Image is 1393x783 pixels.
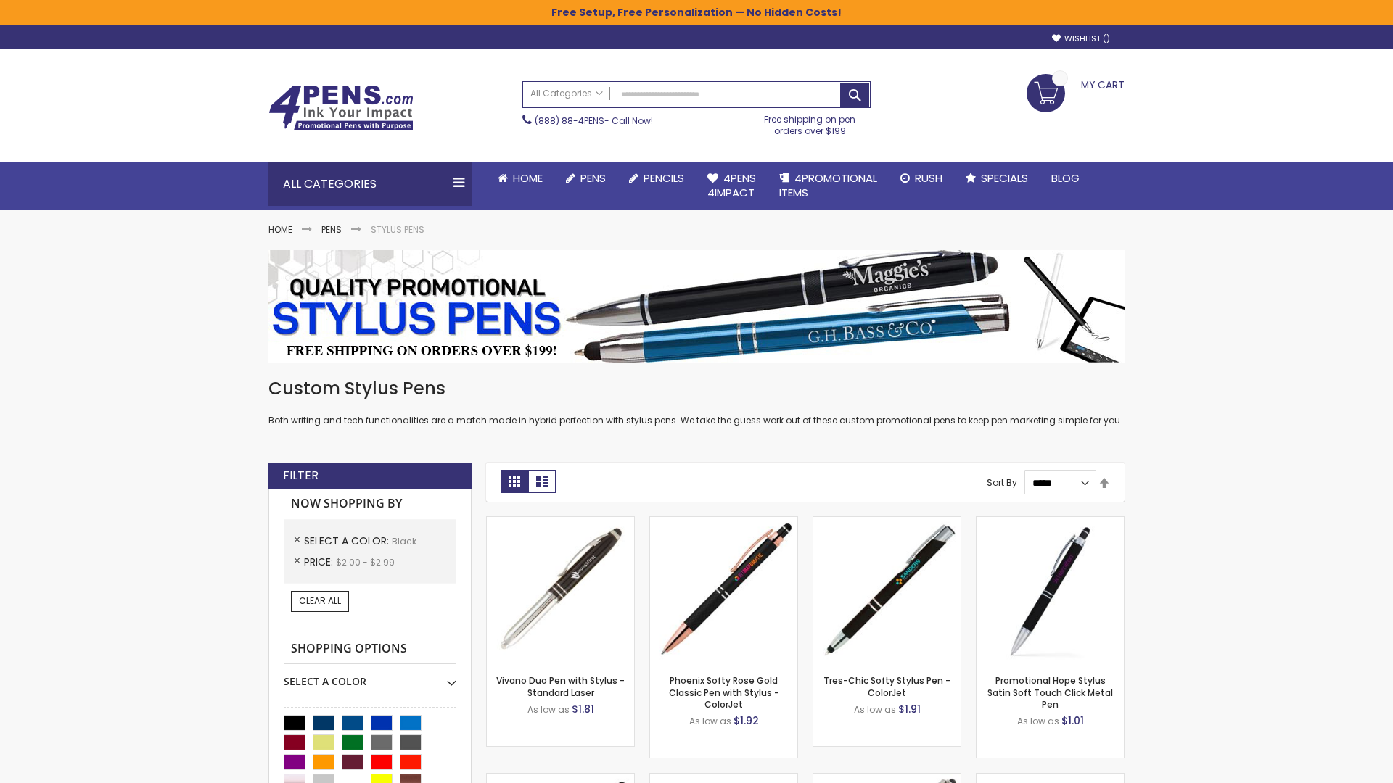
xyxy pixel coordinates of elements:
[268,85,414,131] img: 4Pens Custom Pens and Promotional Products
[1040,162,1091,194] a: Blog
[535,115,653,127] span: - Call Now!
[1051,170,1080,186] span: Blog
[283,468,319,484] strong: Filter
[1017,715,1059,727] span: As low as
[768,162,889,210] a: 4PROMOTIONALITEMS
[987,674,1113,710] a: Promotional Hope Stylus Satin Soft Touch Click Metal Pen
[268,162,472,206] div: All Categories
[291,591,349,611] a: Clear All
[854,703,896,716] span: As low as
[284,489,456,519] strong: Now Shopping by
[977,516,1124,529] a: Promotional Hope Stylus Satin Soft Touch Click Metal Pen-Black
[813,517,961,664] img: Tres-Chic Softy Stylus Pen - ColorJet-Black
[779,170,877,200] span: 4PROMOTIONAL ITEMS
[523,82,610,106] a: All Categories
[487,517,634,664] img: Vivano Duo Pen with Stylus - Standard Laser-Black
[707,170,756,200] span: 4Pens 4impact
[371,223,424,236] strong: Stylus Pens
[268,223,292,236] a: Home
[336,556,395,568] span: $2.00 - $2.99
[530,88,603,99] span: All Categories
[304,555,336,569] span: Price
[915,170,942,186] span: Rush
[268,250,1125,362] img: Stylus Pens
[981,170,1028,186] span: Specials
[321,223,342,236] a: Pens
[734,713,759,728] span: $1.92
[689,715,731,727] span: As low as
[954,162,1040,194] a: Specials
[813,516,961,529] a: Tres-Chic Softy Stylus Pen - ColorJet-Black
[1061,713,1084,728] span: $1.01
[977,517,1124,664] img: Promotional Hope Stylus Satin Soft Touch Click Metal Pen-Black
[501,470,528,493] strong: Grid
[669,674,779,710] a: Phoenix Softy Rose Gold Classic Pen with Stylus - ColorJet
[1052,33,1110,44] a: Wishlist
[696,162,768,210] a: 4Pens4impact
[823,674,950,698] a: Tres-Chic Softy Stylus Pen - ColorJet
[749,108,871,137] div: Free shipping on pen orders over $199
[527,703,570,716] span: As low as
[513,170,543,186] span: Home
[535,115,604,127] a: (888) 88-4PENS
[650,516,797,529] a: Phoenix Softy Rose Gold Classic Pen with Stylus - ColorJet-Black
[580,170,606,186] span: Pens
[898,702,921,716] span: $1.91
[572,702,594,716] span: $1.81
[284,634,456,665] strong: Shopping Options
[554,162,617,194] a: Pens
[650,517,797,664] img: Phoenix Softy Rose Gold Classic Pen with Stylus - ColorJet-Black
[487,516,634,529] a: Vivano Duo Pen with Stylus - Standard Laser-Black
[617,162,696,194] a: Pencils
[987,476,1017,489] label: Sort By
[392,535,416,547] span: Black
[304,534,392,548] span: Select A Color
[496,674,625,698] a: Vivano Duo Pen with Stylus - Standard Laser
[268,377,1125,427] div: Both writing and tech functionalities are a match made in hybrid perfection with stylus pens. We ...
[486,162,554,194] a: Home
[889,162,954,194] a: Rush
[644,170,684,186] span: Pencils
[284,664,456,689] div: Select A Color
[268,377,1125,400] h1: Custom Stylus Pens
[299,594,341,607] span: Clear All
